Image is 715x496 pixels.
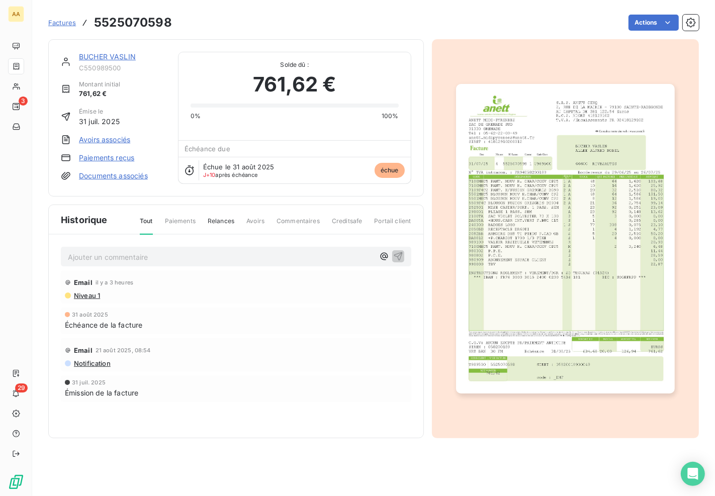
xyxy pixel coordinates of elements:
[61,213,108,227] span: Historique
[65,387,138,398] span: Émission de la facture
[19,96,28,106] span: 3
[203,172,258,178] span: après échéance
[79,80,120,89] span: Montant initial
[79,107,120,116] span: Émise le
[191,60,399,69] span: Solde dû :
[203,171,216,178] span: J+10
[74,278,93,286] span: Email
[96,279,133,285] span: il y a 3 heures
[48,19,76,27] span: Factures
[15,383,28,392] span: 29
[185,145,230,153] span: Échéance due
[79,64,166,72] span: C550989500
[140,217,153,235] span: Tout
[73,291,100,300] span: Niveau 1
[681,462,705,486] div: Open Intercom Messenger
[8,474,24,490] img: Logo LeanPay
[191,112,201,121] span: 0%
[79,135,130,145] a: Avoirs associés
[96,347,151,353] span: 21 août 2025, 08:54
[79,52,136,61] a: BUCHER VASLIN
[629,15,679,31] button: Actions
[94,14,172,32] h3: 5525070598
[203,163,274,171] span: Échue le 31 août 2025
[72,379,106,385] span: 31 juil. 2025
[165,217,196,234] span: Paiements
[253,69,336,100] span: 761,62 €
[8,6,24,22] div: AA
[72,312,108,318] span: 31 août 2025
[375,163,405,178] span: échue
[246,217,264,234] span: Avoirs
[74,346,93,354] span: Email
[277,217,320,234] span: Commentaires
[208,217,234,234] span: Relances
[65,320,142,330] span: Échéance de la facture
[79,89,120,99] span: 761,62 €
[382,112,399,121] span: 100%
[332,217,363,234] span: Creditsafe
[374,217,411,234] span: Portail client
[79,116,120,127] span: 31 juil. 2025
[456,84,675,393] img: invoice_thumbnail
[79,171,148,181] a: Documents associés
[79,153,134,163] a: Paiements reçus
[73,359,111,367] span: Notification
[48,18,76,28] a: Factures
